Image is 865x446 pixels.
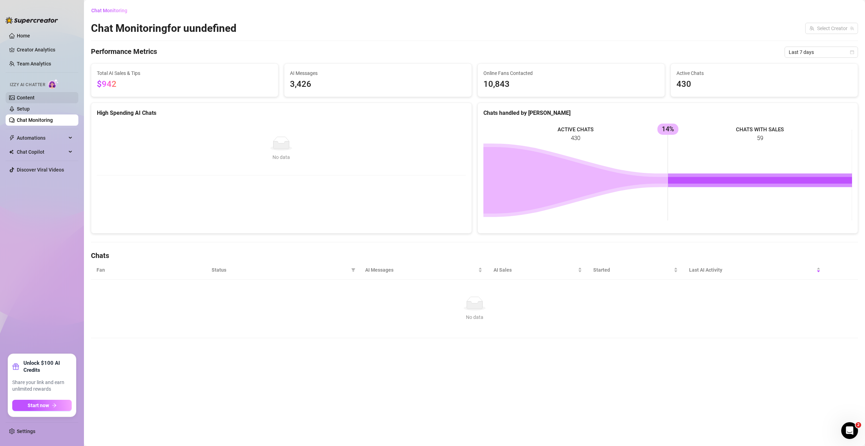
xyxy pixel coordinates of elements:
[789,47,854,57] span: Last 7 days
[360,260,488,280] th: AI Messages
[483,69,659,77] span: Online Fans Contacted
[17,132,66,144] span: Automations
[28,403,49,408] span: Start now
[52,403,57,408] span: arrow-right
[91,22,236,35] h2: Chat Monitoring for uundefined
[12,363,19,370] span: gift
[856,422,861,428] span: 2
[48,79,59,89] img: AI Chatter
[676,69,852,77] span: Active Chats
[9,149,14,154] img: Chat Copilot
[17,167,64,173] a: Discover Viral Videos
[91,260,206,280] th: Fan
[17,106,30,112] a: Setup
[850,26,854,30] span: team
[350,265,357,275] span: filter
[91,5,133,16] button: Chat Monitoring
[483,78,659,91] span: 10,843
[488,260,588,280] th: AI Sales
[104,153,459,161] div: No data
[12,379,72,393] span: Share your link and earn unlimited rewards
[91,251,858,260] h4: Chats
[494,266,576,274] span: AI Sales
[97,109,466,117] div: High Spending AI Chats
[91,8,127,13] span: Chat Monitoring
[17,428,35,434] a: Settings
[99,313,850,321] div: No data
[17,44,73,55] a: Creator Analytics
[593,266,672,274] span: Started
[12,400,72,411] button: Start nowarrow-right
[841,422,858,439] iframe: Intercom live chat
[17,95,35,100] a: Content
[9,135,15,141] span: thunderbolt
[97,79,116,89] span: $942
[588,260,683,280] th: Started
[91,47,157,58] h4: Performance Metrics
[17,117,53,123] a: Chat Monitoring
[365,266,477,274] span: AI Messages
[97,69,272,77] span: Total AI Sales & Tips
[689,266,815,274] span: Last AI Activity
[10,82,45,88] span: Izzy AI Chatter
[212,266,348,274] span: Status
[351,268,355,272] span: filter
[23,360,72,374] strong: Unlock $100 AI Credits
[290,69,466,77] span: AI Messages
[676,78,852,91] span: 430
[483,109,852,117] div: Chats handled by [PERSON_NAME]
[850,50,854,54] span: calendar
[683,260,826,280] th: Last AI Activity
[17,61,51,67] a: Team Analytics
[6,17,58,24] img: logo-BBDzfeDw.svg
[17,33,30,39] a: Home
[290,78,466,91] span: 3,426
[17,146,66,158] span: Chat Copilot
